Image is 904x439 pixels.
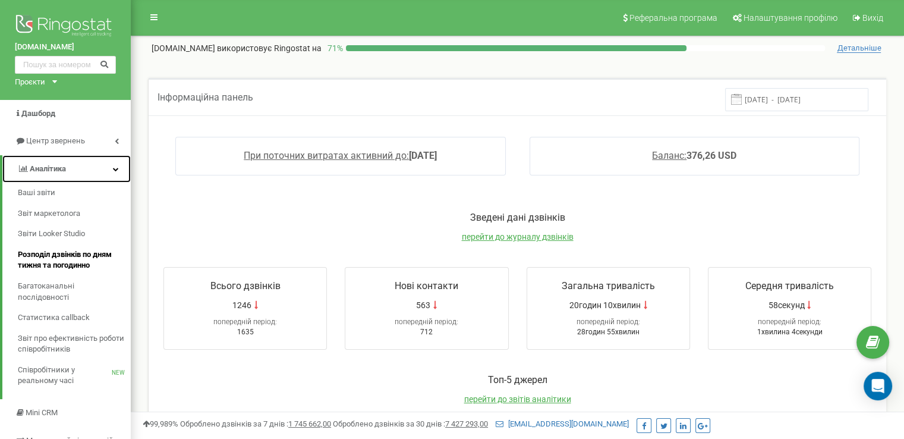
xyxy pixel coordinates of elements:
span: Toп-5 джерел [488,374,547,385]
span: 1246 [232,299,251,311]
span: Вихід [862,13,883,23]
span: 58секунд [768,299,804,311]
a: [DOMAIN_NAME] [15,42,116,53]
span: попередній період: [395,318,458,326]
span: Статистика callback [18,312,90,324]
span: Інформаційна панель [158,92,253,103]
span: Багатоканальні послідовності [18,281,125,303]
a: [EMAIL_ADDRESS][DOMAIN_NAME] [496,419,629,428]
p: 71 % [322,42,346,54]
span: Детальніше [837,43,881,53]
span: Звіти Looker Studio [18,228,85,240]
span: Mini CRM [26,408,58,417]
span: Нові контакти [395,280,458,291]
span: 99,989% [143,419,178,428]
span: Оброблено дзвінків за 7 днів : [180,419,331,428]
u: 7 427 293,00 [445,419,488,428]
span: 28годин 55хвилин [577,328,640,336]
span: Ваші звіти [18,187,55,199]
span: Аналiтика [30,164,66,173]
span: При поточних витратах активний до: [244,150,409,161]
div: Open Intercom Messenger [864,372,892,400]
a: перейти до звітів аналітики [464,394,571,404]
span: попередній період: [213,318,277,326]
span: Налаштування профілю [744,13,837,23]
a: Співробітники у реальному часіNEW [18,360,131,391]
span: Оброблено дзвінків за 30 днів : [333,419,488,428]
span: Зведені дані дзвінків [470,212,565,223]
span: Звіт маркетолога [18,208,80,219]
span: 20годин 10хвилин [569,299,641,311]
span: 563 [416,299,430,311]
a: Звіт про ефективність роботи співробітників [18,328,131,360]
a: Статистика callback [18,308,131,328]
a: Аналiтика [2,155,131,183]
span: попередній період: [758,318,821,326]
a: Баланс:376,26 USD [652,150,736,161]
span: Реферальна програма [629,13,717,23]
span: попередній період: [577,318,640,326]
a: Ваші звіти [18,183,131,203]
span: Дашборд [21,109,55,118]
span: Загальна тривалість [562,280,655,291]
span: Всього дзвінків [210,280,281,291]
span: Звіт про ефективність роботи співробітників [18,333,125,355]
input: Пошук за номером [15,56,116,74]
p: [DOMAIN_NAME] [152,42,322,54]
a: Розподіл дзвінків по дням тижня та погодинно [18,244,131,276]
a: При поточних витратах активний до:[DATE] [244,150,437,161]
a: перейти до журналу дзвінків [462,232,574,242]
span: Баланс: [652,150,686,161]
img: Ringostat logo [15,12,116,42]
u: 1 745 662,00 [288,419,331,428]
a: Звіт маркетолога [18,203,131,224]
a: Звіти Looker Studio [18,224,131,244]
span: Середня тривалість [745,280,834,291]
div: Проєкти [15,77,45,88]
span: 1хвилина 4секунди [757,328,822,336]
span: Розподіл дзвінків по дням тижня та погодинно [18,249,125,271]
span: використовує Ringostat на [217,43,322,53]
span: 1635 [237,328,254,336]
span: 712 [420,328,433,336]
span: Центр звернень [26,136,85,145]
a: Багатоканальні послідовності [18,276,131,308]
span: Співробітники у реальному часі [18,365,112,387]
